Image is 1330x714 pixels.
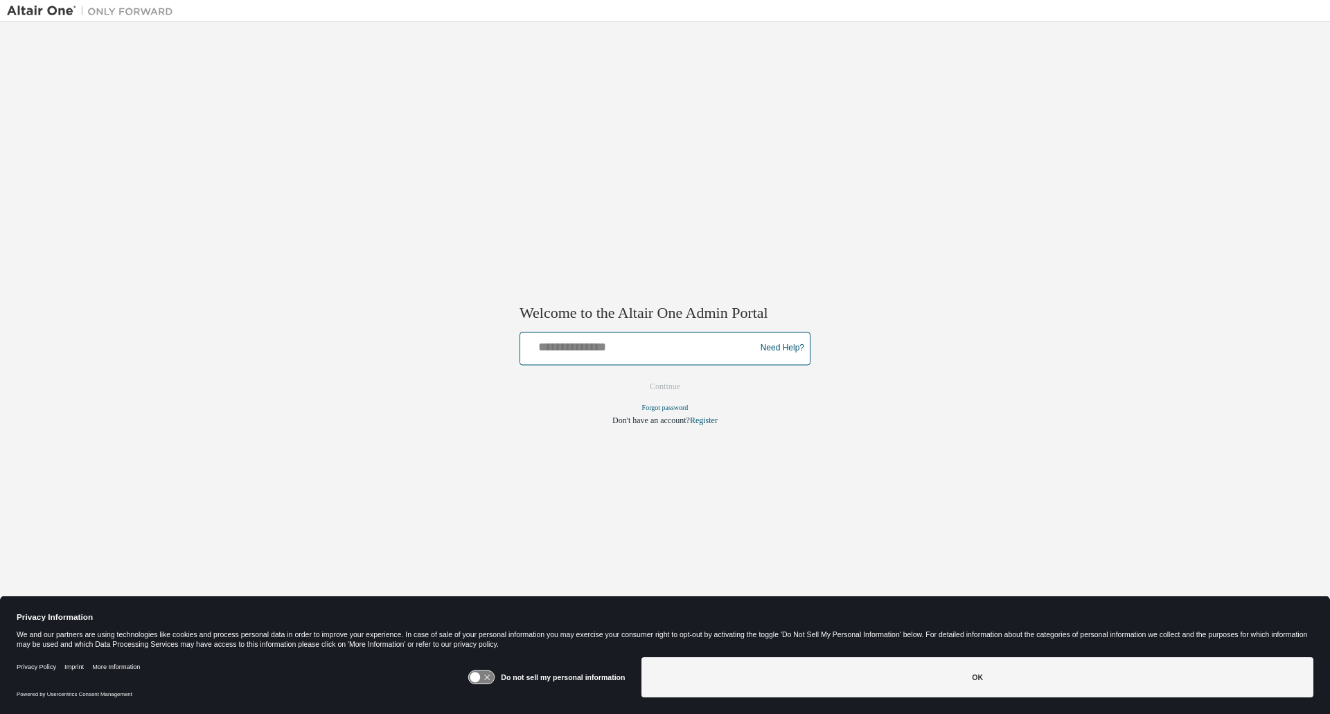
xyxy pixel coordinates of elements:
a: Need Help? [761,348,804,349]
h2: Welcome to the Altair One Admin Portal [520,304,810,323]
span: Don't have an account? [612,416,690,425]
a: Forgot password [642,404,689,411]
img: Altair One [7,4,180,18]
a: Register [690,416,718,425]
